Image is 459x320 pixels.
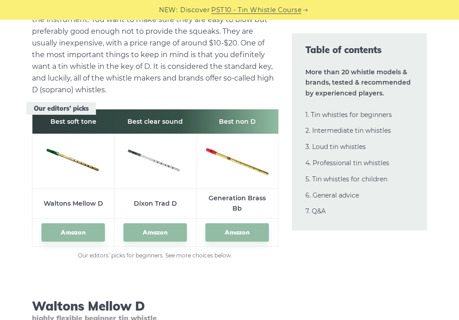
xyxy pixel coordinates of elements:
a: Amazon [41,223,105,242]
strong: More than 20 whistle models & brands, tested & recommended by experienced players. [305,68,411,98]
img: Waltons Mellow D Tin Whistle Preview [41,144,105,175]
img: Dixon Trad D Tin Whistle Preview [123,145,187,174]
td: Waltons Mellow D [32,189,114,219]
td: Dixon Trad D [114,189,196,219]
a: 1. Tin whistles for beginners [305,111,392,119]
a: 6. General advice [305,191,359,199]
a: 7. Q&A [305,207,326,215]
span: Discover [180,5,210,15]
span: Our editors’ picks [27,102,96,115]
figcaption: Our editors’ picks for beginners. See more choices below. [32,251,278,260]
a: PST10 - Tin Whistle Course [211,5,301,15]
a: 5. Tin whistles for children [305,175,387,183]
a: 3. Loud tin whistles [305,143,366,151]
img: generation Brass Bb Tin Whistle Preview [205,138,269,180]
a: 2. Intermediate tin whistles [305,126,391,135]
td: Generation Brass Bb [196,189,278,219]
span: NEW: [159,5,177,15]
th: Best soft tone [32,109,114,134]
span: Table of contents [305,44,414,56]
th: Best clear sound [114,109,196,134]
a: Amazon [123,223,187,242]
a: 4. Professional tin whistles [305,159,389,167]
th: Best non D [196,109,278,134]
a: Amazon [205,223,269,242]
